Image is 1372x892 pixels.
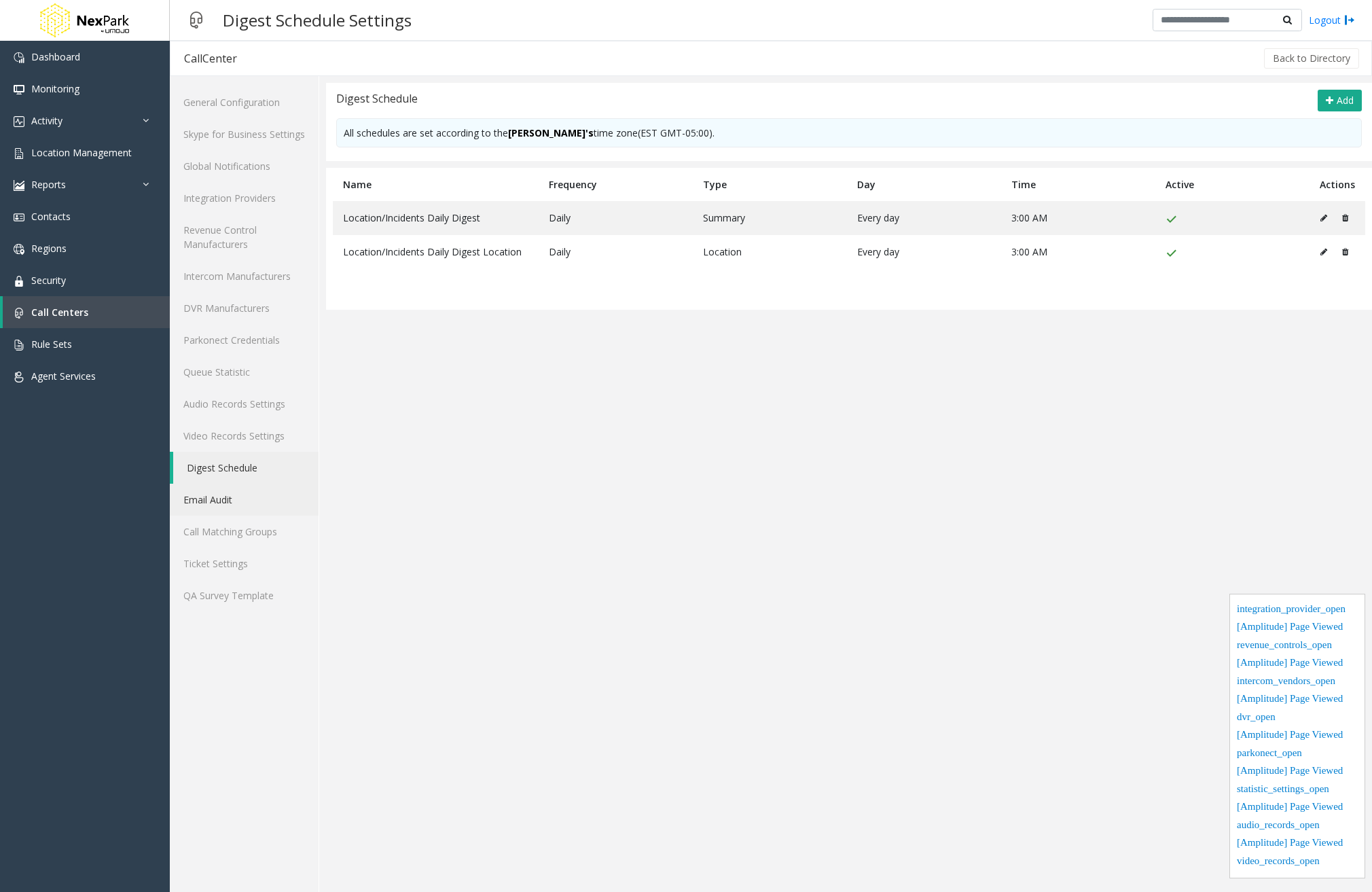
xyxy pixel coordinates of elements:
td: Location/Incidents Daily Digest Location [333,235,539,269]
div: audio_records_open [1237,817,1358,836]
div: [Amplitude] Page Viewed [1237,799,1358,817]
a: Intercom Manufacturers [170,260,319,292]
td: 3:00 AM [1001,201,1155,235]
td: Every day [847,201,1001,235]
div: revenue_controls_open [1237,637,1358,656]
div: integration_provider_open [1237,601,1358,620]
div: [Amplitude] Page Viewed [1237,835,1358,853]
span: Reports [31,178,66,191]
td: Daily [539,235,693,269]
div: [Amplitude] Page Viewed [1237,619,1358,637]
span: Rule Sets [31,338,72,351]
div: [Amplitude] Page Viewed [1237,691,1358,709]
span: Agent Services [31,370,96,382]
a: Call Matching Groups [170,516,319,548]
a: General Configuration [170,86,319,118]
img: check_green.svg [1166,214,1177,225]
img: 'icon' [14,116,24,127]
a: Digest Schedule [173,452,319,484]
span: Contacts [31,210,71,223]
a: Email Audit [170,484,319,516]
a: QA Survey Template [170,579,319,611]
a: DVR Manufacturers [170,292,319,324]
td: 3:00 AM [1001,235,1155,269]
a: Audio Records Settings [170,388,319,420]
span: Add [1337,94,1354,107]
div: parkonect_open [1237,745,1358,764]
td: Location [693,235,847,269]
span: Call Centers [31,306,88,319]
img: 'icon' [14,244,24,255]
th: Active [1155,168,1310,201]
div: dvr_open [1237,709,1358,728]
a: Revenue Control Manufacturers [170,214,319,260]
span: (EST GMT-05:00). [638,126,715,139]
div: intercom_vendors_open [1237,673,1358,692]
img: 'icon' [14,52,24,63]
img: 'icon' [14,84,24,95]
th: Name [333,168,539,201]
div: [Amplitude] Page Viewed [1237,655,1358,673]
img: check_green.svg [1166,248,1177,259]
button: Add [1318,90,1362,111]
td: Summary [693,201,847,235]
a: Integration Providers [170,182,319,214]
img: logout [1344,13,1355,27]
a: Queue Statistic [170,356,319,388]
a: [PERSON_NAME]'s [508,126,594,139]
a: Skype for Business Settings [170,118,319,150]
img: 'icon' [14,340,24,351]
th: Day [847,168,1001,201]
span: Monitoring [31,82,79,95]
img: 'icon' [14,212,24,223]
td: Location/Incidents Daily Digest [333,201,539,235]
div: All schedules are set according to the time zone [344,126,715,140]
th: Frequency [539,168,693,201]
a: Parkonect Credentials [170,324,319,356]
span: Location Management [31,146,132,159]
img: pageIcon [183,3,209,37]
a: Global Notifications [170,150,319,182]
div: video_records_open [1237,853,1358,872]
th: Time [1001,168,1155,201]
button: Back to Directory [1264,48,1359,69]
a: Call Centers [3,296,170,328]
img: 'icon' [14,372,24,382]
td: Every day [847,235,1001,269]
a: Video Records Settings [170,420,319,452]
div: Digest Schedule [336,90,418,111]
span: Security [31,274,66,287]
div: statistic_settings_open [1237,781,1358,800]
th: Type [693,168,847,201]
span: Regions [31,242,67,255]
img: 'icon' [14,276,24,287]
img: 'icon' [14,180,24,191]
img: 'icon' [14,308,24,319]
img: 'icon' [14,148,24,159]
span: Dashboard [31,50,80,63]
a: Ticket Settings [170,548,319,579]
a: Logout [1309,13,1355,27]
h3: Digest Schedule Settings [216,3,418,37]
div: [Amplitude] Page Viewed [1237,763,1358,781]
th: Actions [1310,168,1365,201]
div: [Amplitude] Page Viewed [1237,727,1358,745]
span: Activity [31,114,62,127]
td: Daily [539,201,693,235]
div: CallCenter [184,50,237,67]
